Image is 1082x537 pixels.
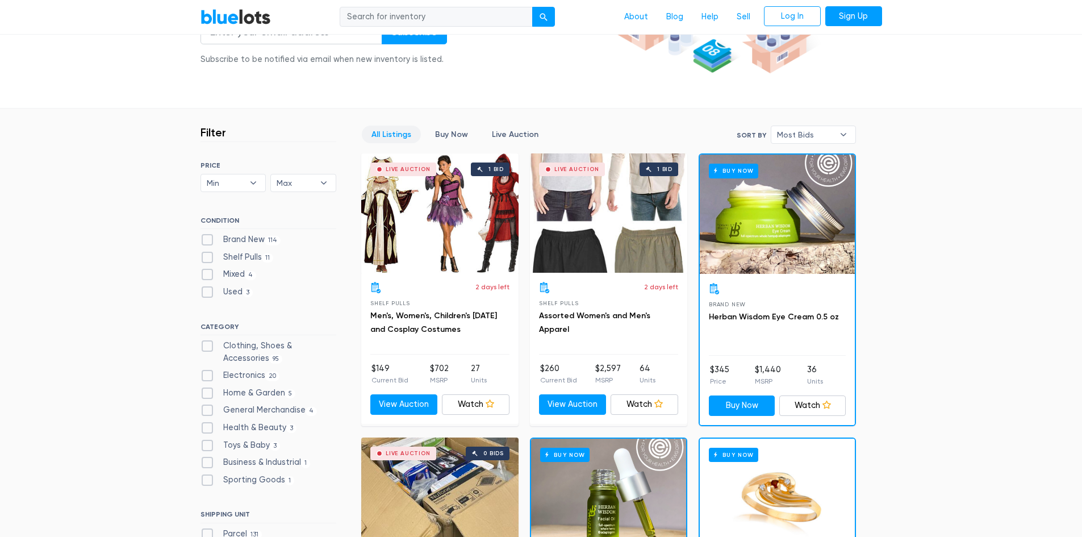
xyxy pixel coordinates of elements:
[301,459,311,468] span: 1
[265,372,280,381] span: 20
[200,251,274,264] label: Shelf Pulls
[200,217,336,229] h6: CONDITION
[807,364,823,386] li: 36
[361,153,519,273] a: Live Auction 1 bid
[370,300,410,306] span: Shelf Pulls
[540,375,577,385] p: Current Bid
[386,166,431,172] div: Live Auction
[370,394,438,415] a: View Auction
[475,282,509,292] p: 2 days left
[200,387,296,399] label: Home & Garden
[277,174,314,192] span: Max
[530,153,687,273] a: Live Auction 1 bid
[243,288,253,297] span: 3
[200,234,281,246] label: Brand New
[286,424,297,433] span: 3
[340,7,533,27] input: Search for inventory
[482,126,548,143] a: Live Auction
[539,300,579,306] span: Shelf Pulls
[709,164,758,178] h6: Buy Now
[200,474,295,486] label: Sporting Goods
[710,376,729,386] p: Price
[285,389,296,398] span: 5
[430,375,449,385] p: MSRP
[657,6,692,28] a: Blog
[692,6,728,28] a: Help
[200,161,336,169] h6: PRICE
[540,363,577,385] li: $260
[615,6,657,28] a: About
[362,126,421,143] a: All Listings
[442,394,509,415] a: Watch
[595,363,621,385] li: $2,597
[709,301,746,307] span: Brand New
[200,456,311,469] label: Business & Industrial
[425,126,478,143] a: Buy Now
[285,476,295,485] span: 1
[241,174,265,192] b: ▾
[728,6,759,28] a: Sell
[710,364,729,386] li: $345
[200,323,336,335] h6: CATEGORY
[371,363,408,385] li: $149
[640,363,655,385] li: 64
[595,375,621,385] p: MSRP
[245,271,257,280] span: 4
[483,451,504,456] div: 0 bids
[832,126,855,143] b: ▾
[200,510,336,523] h6: SHIPPING UNIT
[755,364,781,386] li: $1,440
[270,442,281,451] span: 3
[488,166,504,172] div: 1 bid
[265,236,281,245] span: 114
[207,174,244,192] span: Min
[200,53,447,66] div: Subscribe to be notified via email when new inventory is listed.
[200,422,297,434] label: Health & Beauty
[825,6,882,27] a: Sign Up
[269,355,283,364] span: 95
[262,253,274,263] span: 11
[370,311,497,334] a: Men's, Women's, Children's [DATE] and Cosplay Costumes
[312,174,336,192] b: ▾
[471,363,487,385] li: 27
[737,130,766,140] label: Sort By
[200,286,253,298] label: Used
[611,394,678,415] a: Watch
[779,396,846,416] a: Watch
[640,375,655,385] p: Units
[200,369,280,382] label: Electronics
[539,394,607,415] a: View Auction
[755,376,781,386] p: MSRP
[386,451,431,456] div: Live Auction
[709,448,758,462] h6: Buy Now
[200,126,226,139] h3: Filter
[540,448,590,462] h6: Buy Now
[200,9,271,25] a: BlueLots
[200,340,336,364] label: Clothing, Shoes & Accessories
[709,312,839,322] a: Herban Wisdom Eye Cream 0.5 oz
[700,155,855,274] a: Buy Now
[371,375,408,385] p: Current Bid
[807,376,823,386] p: Units
[200,404,318,417] label: General Merchandise
[777,126,834,143] span: Most Bids
[657,166,672,172] div: 1 bid
[764,6,821,27] a: Log In
[539,311,650,334] a: Assorted Women's and Men's Apparel
[200,268,257,281] label: Mixed
[644,282,678,292] p: 2 days left
[430,363,449,385] li: $702
[306,407,318,416] span: 4
[709,396,775,416] a: Buy Now
[200,439,281,452] label: Toys & Baby
[471,375,487,385] p: Units
[554,166,599,172] div: Live Auction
